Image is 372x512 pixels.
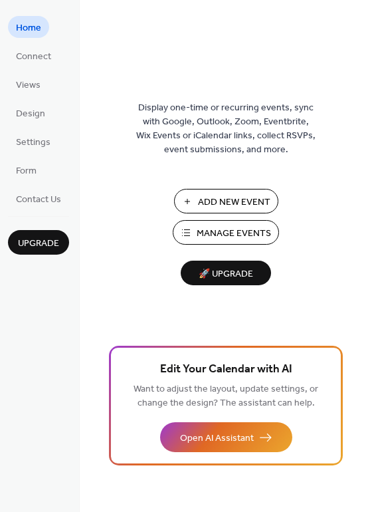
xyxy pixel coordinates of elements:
[197,227,271,241] span: Manage Events
[8,73,48,95] a: Views
[8,102,53,124] a: Design
[8,45,59,66] a: Connect
[8,130,58,152] a: Settings
[8,188,69,209] a: Contact Us
[174,189,278,213] button: Add New Event
[189,265,263,283] span: 🚀 Upgrade
[8,230,69,255] button: Upgrade
[136,101,316,157] span: Display one-time or recurring events, sync with Google, Outlook, Zoom, Eventbrite, Wix Events or ...
[181,261,271,285] button: 🚀 Upgrade
[198,195,270,209] span: Add New Event
[16,107,45,121] span: Design
[18,237,59,251] span: Upgrade
[134,380,318,412] span: Want to adjust the layout, update settings, or change the design? The assistant can help.
[180,432,254,446] span: Open AI Assistant
[16,78,41,92] span: Views
[8,159,45,181] a: Form
[16,50,51,64] span: Connect
[173,220,279,245] button: Manage Events
[16,164,37,178] span: Form
[16,21,41,35] span: Home
[16,193,61,207] span: Contact Us
[160,360,292,379] span: Edit Your Calendar with AI
[8,16,49,38] a: Home
[16,136,50,150] span: Settings
[160,422,292,452] button: Open AI Assistant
